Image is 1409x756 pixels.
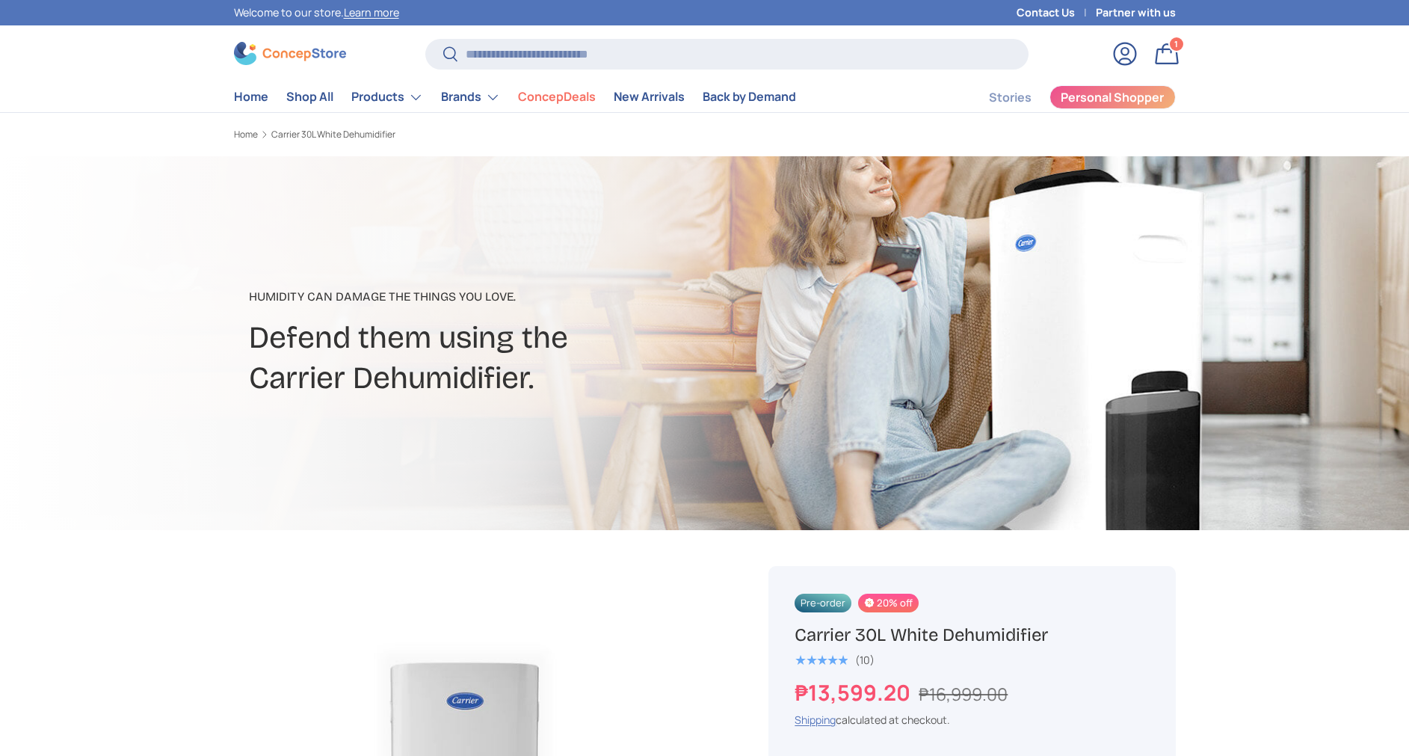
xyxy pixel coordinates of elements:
[234,42,346,65] img: ConcepStore
[249,288,823,306] p: Humidity can damage the things you love.
[271,130,395,139] a: Carrier 30L White Dehumidifier
[1061,91,1164,103] span: Personal Shopper
[795,712,1149,728] div: calculated at checkout.
[286,82,333,111] a: Shop All
[703,82,796,111] a: Back by Demand
[795,594,851,612] span: Pre-order
[351,82,423,112] a: Products
[989,83,1032,112] a: Stories
[441,82,500,112] a: Brands
[518,82,596,111] a: ConcepDeals
[234,82,268,111] a: Home
[953,82,1176,112] nav: Secondary
[795,713,836,727] a: Shipping
[342,82,432,112] summary: Products
[614,82,685,111] a: New Arrivals
[1174,38,1178,49] span: 1
[919,682,1008,706] s: ₱16,999.00
[1049,85,1176,109] a: Personal Shopper
[234,82,796,112] nav: Primary
[858,594,919,612] span: 20% off
[234,128,733,141] nav: Breadcrumbs
[795,654,848,667] div: 5.0 out of 5.0 stars
[795,624,1149,647] h1: Carrier 30L White Dehumidifier
[234,130,258,139] a: Home
[432,82,509,112] summary: Brands
[855,654,875,666] div: (10)
[795,653,848,668] span: ★★★★★
[234,4,399,21] p: Welcome to our store.
[1096,4,1176,21] a: Partner with us
[344,5,399,19] a: Learn more
[249,318,823,399] h2: Defend them using the Carrier Dehumidifier.
[795,677,914,707] strong: ₱13,599.20
[795,651,875,667] a: 5.0 out of 5.0 stars (10)
[1017,4,1096,21] a: Contact Us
